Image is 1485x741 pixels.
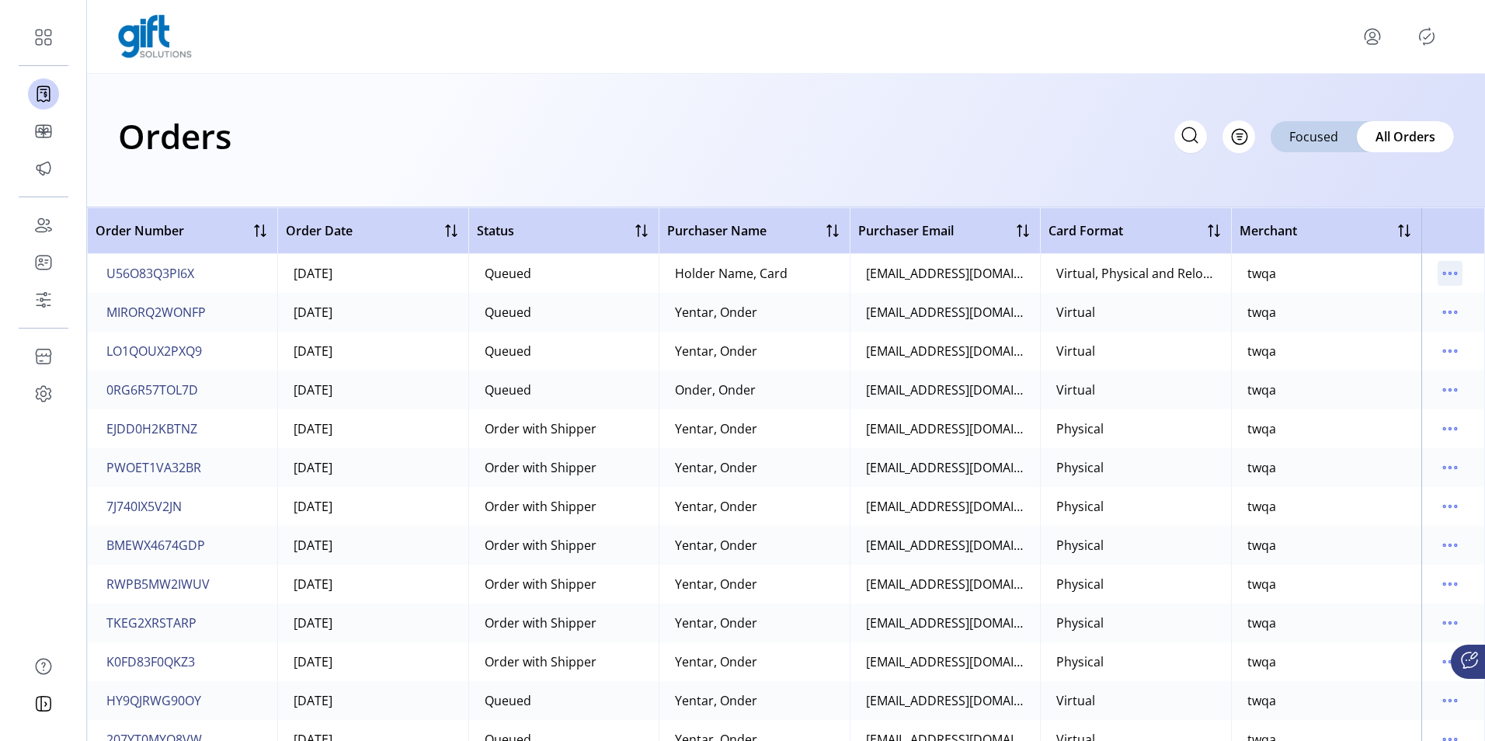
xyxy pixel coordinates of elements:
[1247,303,1276,322] div: twqa
[866,342,1024,360] div: [EMAIL_ADDRESS][DOMAIN_NAME]
[103,339,205,364] button: LO1QOUX2PXQ9
[1247,458,1276,477] div: twqa
[675,458,757,477] div: Yentar, Onder
[106,536,205,555] span: BMEWX4674GDP
[866,691,1024,710] div: [EMAIL_ADDRESS][DOMAIN_NAME]
[675,419,757,438] div: Yentar, Onder
[277,565,468,604] td: [DATE]
[485,652,596,671] div: Order with Shipper
[103,533,208,558] button: BMEWX4674GDP
[1247,264,1276,283] div: twqa
[277,409,468,448] td: [DATE]
[866,303,1024,322] div: [EMAIL_ADDRESS][DOMAIN_NAME]
[277,293,468,332] td: [DATE]
[866,614,1024,632] div: [EMAIL_ADDRESS][DOMAIN_NAME]
[485,497,596,516] div: Order with Shipper
[1438,688,1462,713] button: menu
[103,688,204,713] button: HY9QJRWG90OY
[1056,381,1095,399] div: Virtual
[1247,614,1276,632] div: twqa
[1222,120,1255,153] button: Filter Button
[1438,339,1462,364] button: menu
[675,691,757,710] div: Yentar, Onder
[1271,121,1357,152] div: Focused
[118,15,192,58] img: logo
[1357,121,1454,152] div: All Orders
[277,332,468,370] td: [DATE]
[103,611,200,635] button: TKEG2XRSTARP
[277,604,468,642] td: [DATE]
[103,572,213,597] button: RWPB5MW2IWUV
[675,536,757,555] div: Yentar, Onder
[1240,221,1297,240] span: Merchant
[106,614,196,632] span: TKEG2XRSTARP
[106,652,195,671] span: K0FD83F0QKZ3
[1247,342,1276,360] div: twqa
[1438,261,1462,286] button: menu
[1438,494,1462,519] button: menu
[1247,381,1276,399] div: twqa
[106,575,210,593] span: RWPB5MW2IWUV
[866,497,1024,516] div: [EMAIL_ADDRESS][DOMAIN_NAME]
[675,575,757,593] div: Yentar, Onder
[485,419,596,438] div: Order with Shipper
[277,370,468,409] td: [DATE]
[106,381,198,399] span: 0RG6R57TOL7D
[1438,377,1462,402] button: menu
[1056,458,1104,477] div: Physical
[866,381,1024,399] div: [EMAIL_ADDRESS][DOMAIN_NAME]
[1056,342,1095,360] div: Virtual
[1360,24,1385,49] button: menu
[118,109,231,163] h1: Orders
[1375,127,1435,146] span: All Orders
[675,497,757,516] div: Yentar, Onder
[866,536,1024,555] div: [EMAIL_ADDRESS][DOMAIN_NAME]
[1438,533,1462,558] button: menu
[1438,416,1462,441] button: menu
[675,303,757,322] div: Yentar, Onder
[96,221,184,240] span: Order Number
[277,681,468,720] td: [DATE]
[277,526,468,565] td: [DATE]
[1438,649,1462,674] button: menu
[485,536,596,555] div: Order with Shipper
[1438,611,1462,635] button: menu
[103,649,198,674] button: K0FD83F0QKZ3
[675,652,757,671] div: Yentar, Onder
[1438,572,1462,597] button: menu
[106,303,206,322] span: MIRORQ2WONFP
[485,614,596,632] div: Order with Shipper
[1247,652,1276,671] div: twqa
[1247,536,1276,555] div: twqa
[277,642,468,681] td: [DATE]
[1438,300,1462,325] button: menu
[1289,127,1338,146] span: Focused
[866,458,1024,477] div: [EMAIL_ADDRESS][DOMAIN_NAME]
[106,458,201,477] span: PWOET1VA32BR
[485,342,531,360] div: Queued
[1056,264,1215,283] div: Virtual, Physical and Reload
[866,419,1024,438] div: [EMAIL_ADDRESS][DOMAIN_NAME]
[866,264,1024,283] div: [EMAIL_ADDRESS][DOMAIN_NAME]
[675,342,757,360] div: Yentar, Onder
[106,497,182,516] span: 7J740IX5V2JN
[1247,497,1276,516] div: twqa
[485,303,531,322] div: Queued
[485,381,531,399] div: Queued
[1247,419,1276,438] div: twqa
[1056,419,1104,438] div: Physical
[277,487,468,526] td: [DATE]
[1049,221,1123,240] span: Card Format
[106,342,202,360] span: LO1QOUX2PXQ9
[485,264,531,283] div: Queued
[477,221,514,240] span: Status
[485,575,596,593] div: Order with Shipper
[866,575,1024,593] div: [EMAIL_ADDRESS][DOMAIN_NAME]
[485,458,596,477] div: Order with Shipper
[106,691,201,710] span: HY9QJRWG90OY
[1056,303,1095,322] div: Virtual
[1438,455,1462,480] button: menu
[103,455,204,480] button: PWOET1VA32BR
[1056,497,1104,516] div: Physical
[286,221,353,240] span: Order Date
